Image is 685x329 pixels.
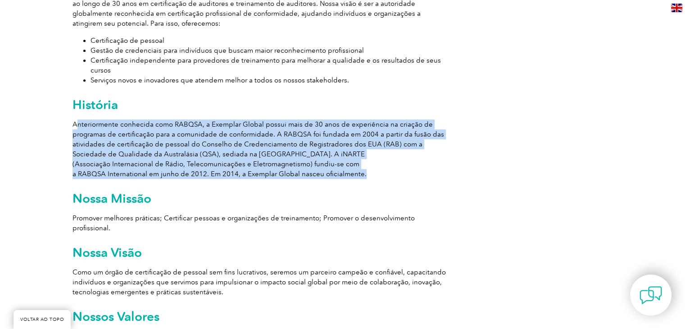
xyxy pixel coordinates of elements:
[91,56,441,74] font: Certificação independente para provedores de treinamento para melhorar a qualidade e os resultado...
[20,317,64,322] font: VOLTAR AO TOPO
[73,245,142,260] font: Nossa Visão
[91,76,349,84] font: Serviços novos e inovadores que atendem melhor a todos os nossos stakeholders.
[91,37,164,45] font: Certificação de pessoal
[73,160,359,168] font: (Associação Internacional de Rádio, Telecomunicações e Eletromagnetismo) fundiu-se com
[73,309,159,324] font: Nossos Valores
[640,284,662,306] img: contact-chat.png
[73,120,444,158] font: Anteriormente conhecida como RABQSA, a Exemplar Global possui mais de 30 anos de experiência na c...
[671,4,682,12] img: en
[73,214,415,232] font: Promover melhores práticas; Certificar pessoas e organizações de treinamento; Promover o desenvol...
[73,97,118,112] font: História
[73,170,367,178] font: a RABQSA International em junho de 2012. Em 2014, a Exemplar Global nasceu oficialmente.
[73,268,446,296] font: Como um órgão de certificação de pessoal sem fins lucrativos, seremos um parceiro campeão e confi...
[91,46,364,55] font: Gestão de credenciais para indivíduos que buscam maior reconhecimento profissional
[14,310,71,329] a: VOLTAR AO TOPO
[73,191,151,206] font: Nossa Missão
